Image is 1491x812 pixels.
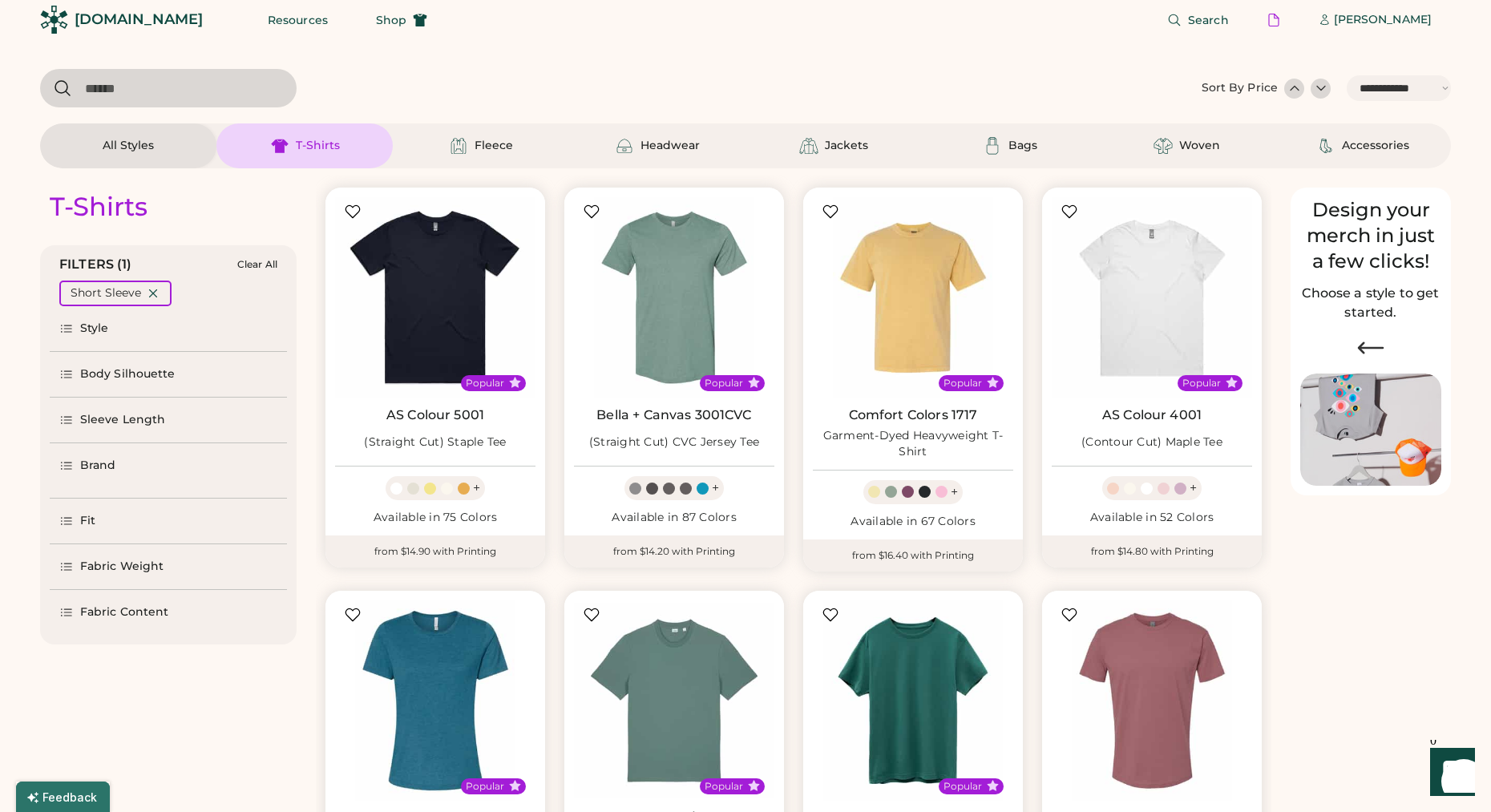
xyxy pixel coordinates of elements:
[466,377,504,390] div: Popular
[1052,600,1252,801] img: Next Level 3600 Cotton Short Sleeve Crew
[640,138,700,154] div: Headwear
[1300,284,1441,322] h2: Choose a style to get started.
[237,259,277,270] div: Clear All
[825,138,868,154] div: Jackets
[376,14,406,26] span: Shop
[1052,510,1252,526] div: Available in 52 Colors
[386,407,484,423] a: AS Colour 5001
[564,535,784,568] div: from $14.20 with Printing
[335,197,535,398] img: AS Colour 5001 (Straight Cut) Staple Tee
[1042,535,1262,568] div: from $14.80 with Printing
[813,428,1013,460] div: Garment-Dyed Heavyweight T-Shirt
[1342,138,1409,154] div: Accessories
[951,483,958,501] div: +
[335,600,535,801] img: BELLA + CANVAS 6400CVC (Contour Cut) Relaxed Fit Heather CVC Tee
[71,285,141,301] div: Short Sleeve
[364,434,506,450] div: (Straight Cut) Staple Tee
[1148,4,1248,36] button: Search
[748,377,760,389] button: Popular Style
[80,604,168,620] div: Fabric Content
[475,138,513,154] div: Fleece
[80,412,165,428] div: Sleeve Length
[40,6,68,34] img: Rendered Logo - Screens
[1316,136,1335,156] img: Accessories Icon
[983,136,1002,156] img: Bags Icon
[574,600,774,801] img: Stanley/Stella SATU001 Creator 2.0 Premium Tee
[1300,374,1441,487] img: Image of Lisa Congdon Eye Print on T-Shirt and Hat
[712,479,719,497] div: +
[748,780,760,792] button: Popular Style
[1202,80,1278,96] div: Sort By Price
[1154,136,1173,156] img: Woven Icon
[987,780,999,792] button: Popular Style
[596,407,751,423] a: Bella + Canvas 3001CVC
[813,197,1013,398] img: Comfort Colors 1717 Garment-Dyed Heavyweight T-Shirt
[80,458,116,474] div: Brand
[509,377,521,389] button: Popular Style
[75,10,203,30] div: [DOMAIN_NAME]
[270,136,289,156] img: T-Shirts Icon
[803,539,1023,572] div: from $16.40 with Printing
[1300,197,1441,274] div: Design your merch in just a few clicks!
[449,136,468,156] img: Fleece Icon
[589,434,759,450] div: (Straight Cut) CVC Jersey Tee
[943,377,982,390] div: Popular
[849,407,978,423] a: Comfort Colors 1717
[357,4,446,36] button: Shop
[335,510,535,526] div: Available in 75 Colors
[296,138,340,154] div: T-Shirts
[1226,377,1238,389] button: Popular Style
[50,191,147,223] div: T-Shirts
[80,559,164,575] div: Fabric Weight
[574,510,774,526] div: Available in 87 Colors
[1182,377,1221,390] div: Popular
[1190,479,1197,497] div: +
[80,513,95,529] div: Fit
[574,197,774,398] img: BELLA + CANVAS 3001CVC (Straight Cut) CVC Jersey Tee
[1052,197,1252,398] img: AS Colour 4001 (Contour Cut) Maple Tee
[943,780,982,793] div: Popular
[325,535,545,568] div: from $14.90 with Printing
[987,377,999,389] button: Popular Style
[1008,138,1037,154] div: Bags
[473,479,480,497] div: +
[1334,12,1432,28] div: [PERSON_NAME]
[103,138,154,154] div: All Styles
[799,136,818,156] img: Jackets Icon
[615,136,634,156] img: Headwear Icon
[59,255,132,274] div: FILTERS (1)
[466,780,504,793] div: Popular
[80,321,109,337] div: Style
[80,366,176,382] div: Body Silhouette
[813,514,1013,530] div: Available in 67 Colors
[1081,434,1222,450] div: (Contour Cut) Maple Tee
[509,780,521,792] button: Popular Style
[1188,14,1229,26] span: Search
[705,780,743,793] div: Popular
[1102,407,1202,423] a: AS Colour 4001
[1179,138,1220,154] div: Woven
[1415,740,1484,809] iframe: Front Chat
[248,4,347,36] button: Resources
[813,600,1013,801] img: Original Favorites SUPTEE (Straight Cut) Midweight Supima® Tee
[705,377,743,390] div: Popular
